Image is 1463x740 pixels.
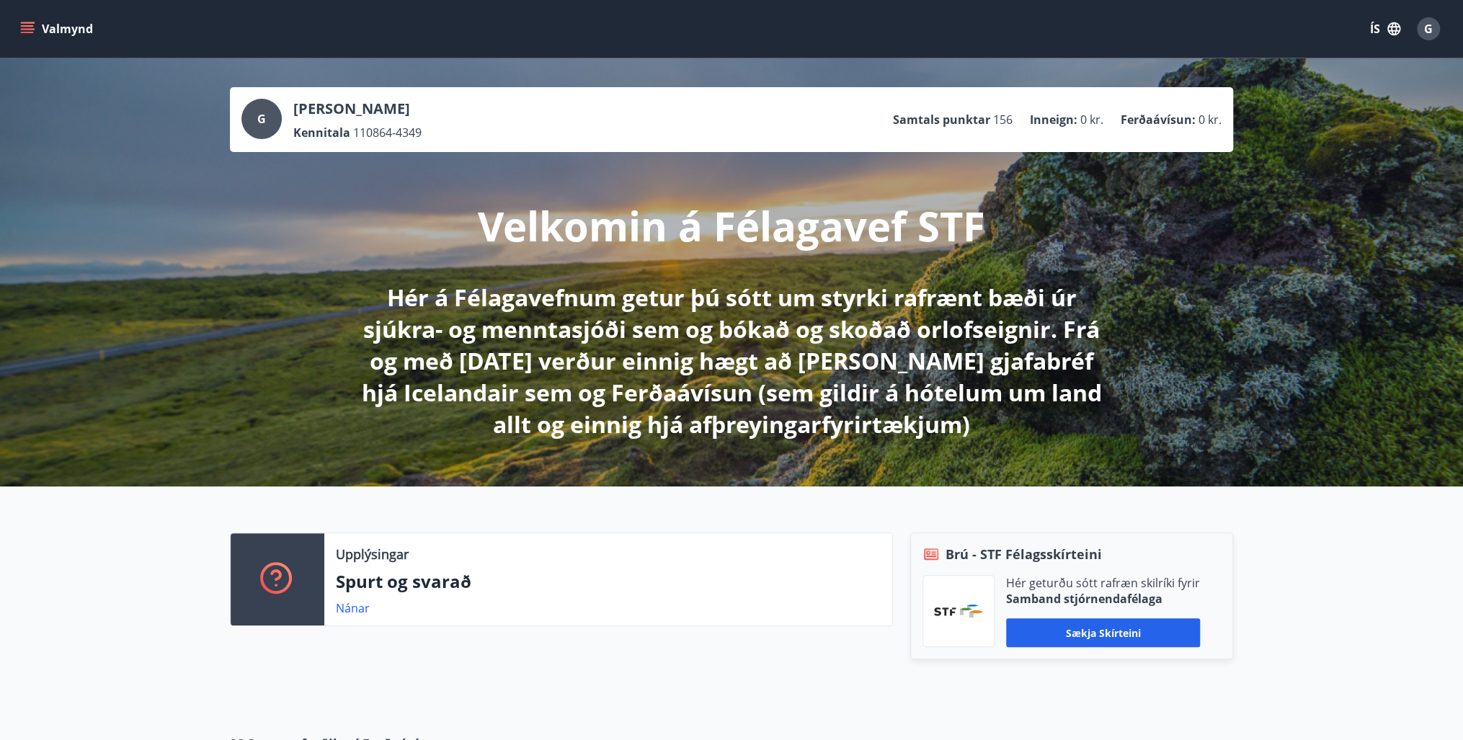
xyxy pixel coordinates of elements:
p: Hér á Félagavefnum getur þú sótt um styrki rafrænt bæði úr sjúkra- og menntasjóði sem og bókað og... [351,282,1112,440]
span: 156 [993,112,1013,128]
p: Upplýsingar [336,545,409,563]
p: Inneign : [1030,112,1077,128]
span: 0 kr. [1199,112,1222,128]
img: vjCaq2fThgY3EUYqSgpjEiBg6WP39ov69hlhuPVN.png [934,605,983,618]
p: Kennitala [293,125,350,141]
button: G [1411,12,1446,46]
p: Samtals punktar [893,112,990,128]
p: Samband stjórnendafélaga [1006,591,1200,607]
span: Brú - STF Félagsskírteini [946,545,1102,563]
span: G [1424,21,1433,37]
a: Nánar [336,600,370,616]
p: [PERSON_NAME] [293,99,422,119]
button: menu [17,16,99,42]
button: ÍS [1362,16,1408,42]
p: Hér geturðu sótt rafræn skilríki fyrir [1006,575,1200,591]
span: 0 kr. [1080,112,1103,128]
span: G [257,111,266,127]
p: Spurt og svarað [336,569,881,594]
span: 110864-4349 [353,125,422,141]
p: Velkomin á Félagavef STF [478,198,985,253]
p: Ferðaávísun : [1121,112,1196,128]
button: Sækja skírteini [1006,618,1200,647]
